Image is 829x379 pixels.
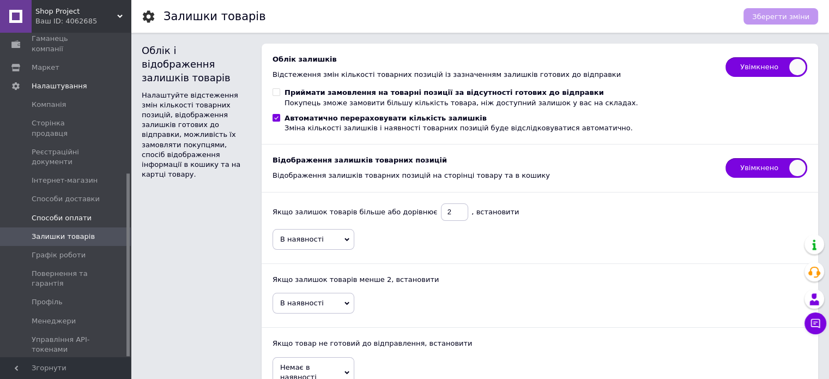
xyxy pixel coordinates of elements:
span: Увімкнено [725,158,807,178]
div: Якщо товар не готовий до відправлення, встановити [273,339,807,348]
span: Повернення та гарантія [32,269,101,288]
span: Менеджери [32,316,76,326]
div: Покупець зможе замовити більшу кількість товара, ніж доступний залишок у вас на складах. [285,98,638,108]
span: Способи доставки [32,194,100,204]
span: Способи оплати [32,213,92,223]
div: Облік залишків [273,55,715,64]
span: Реєстраційні документи [32,147,101,167]
button: Чат з покупцем [804,312,826,334]
span: Маркет [32,63,59,73]
div: Якщо залишок товарів більше або дорівнює , встановити [273,203,807,221]
div: Відображення залишків товарних позицій [273,155,715,165]
span: Гаманець компанії [32,34,101,53]
span: Налаштування [32,81,87,91]
span: Сторінка продавця [32,118,101,138]
h1: Залишки товарів [164,10,266,23]
b: Приймати замовлення на товарні позиції за відсутності готових до відправки [285,88,604,97]
span: Управління API-токенами [32,335,101,354]
span: Профіль [32,297,63,307]
span: Увімкнено [725,57,807,77]
span: Компанія [32,100,66,110]
div: Відображення залишків товарних позицій на сторінці товару та в кошику [273,171,715,181]
div: Облік і відображення залишків товарів [142,44,251,85]
div: Зміна кількості залишків і наявності товарних позицій буде відслідковуватися автоматично. [285,123,633,133]
span: Графік роботи [32,250,86,260]
div: Налаштуйте відстеження змін кількості товарних позицій, відображення залишків готових до відправк... [142,91,251,180]
div: Відстеження змін кількості товарних позицій із зазначенням залишків готових до відправки [273,70,715,80]
div: Ваш ID: 4062685 [35,16,131,26]
b: Автоматично перераховувати кількість залишків [285,114,487,122]
span: Інтернет-магазин [32,176,98,185]
span: В наявності [280,235,324,243]
span: Shop Project [35,7,117,16]
span: Залишки товарів [32,232,95,242]
span: В наявності [280,299,324,307]
div: Якщо залишок товарів менше 2, встановити [273,275,807,285]
input: 0 [441,203,468,221]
